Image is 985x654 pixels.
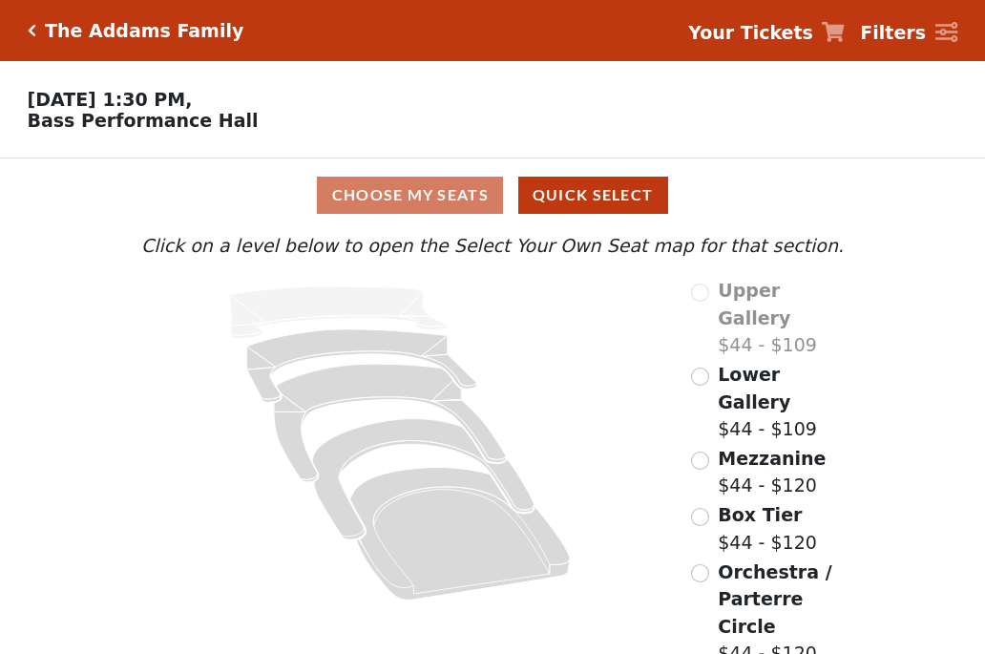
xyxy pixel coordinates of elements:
[247,329,477,402] path: Lower Gallery - Seats Available: 162
[688,22,813,43] strong: Your Tickets
[136,232,849,260] p: Click on a level below to open the Select Your Own Seat map for that section.
[688,19,845,47] a: Your Tickets
[718,445,826,499] label: $44 - $120
[350,468,571,601] path: Orchestra / Parterre Circle - Seats Available: 156
[718,448,826,469] span: Mezzanine
[45,20,243,42] h5: The Addams Family
[718,501,817,556] label: $44 - $120
[718,561,831,637] span: Orchestra / Parterre Circle
[860,22,926,43] strong: Filters
[230,286,448,339] path: Upper Gallery - Seats Available: 0
[718,277,849,359] label: $44 - $109
[518,177,668,214] button: Quick Select
[860,19,957,47] a: Filters
[718,504,802,525] span: Box Tier
[718,361,849,443] label: $44 - $109
[28,24,36,37] a: Click here to go back to filters
[718,364,790,412] span: Lower Gallery
[718,280,790,328] span: Upper Gallery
